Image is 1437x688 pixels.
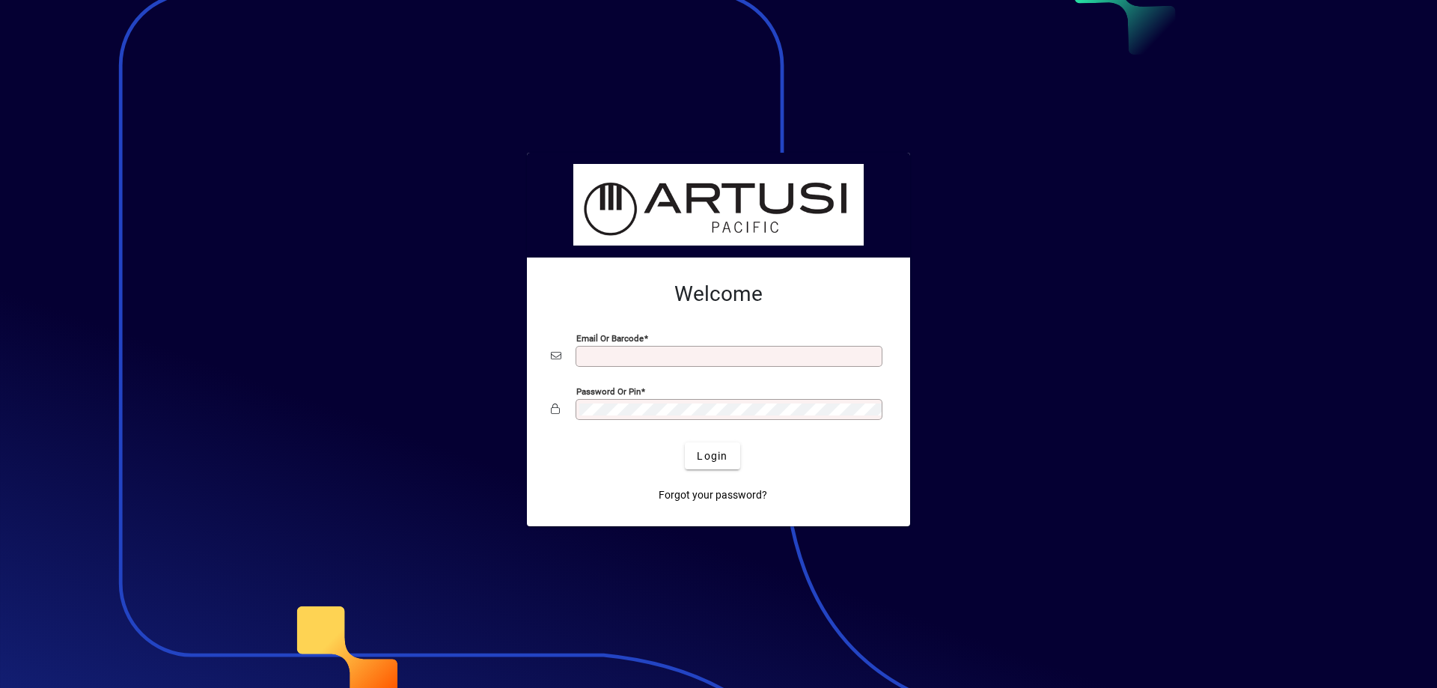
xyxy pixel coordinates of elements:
mat-label: Password or Pin [576,386,641,397]
span: Login [697,448,727,464]
mat-label: Email or Barcode [576,333,644,344]
a: Forgot your password? [653,481,773,508]
h2: Welcome [551,281,886,307]
span: Forgot your password? [659,487,767,503]
button: Login [685,442,739,469]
